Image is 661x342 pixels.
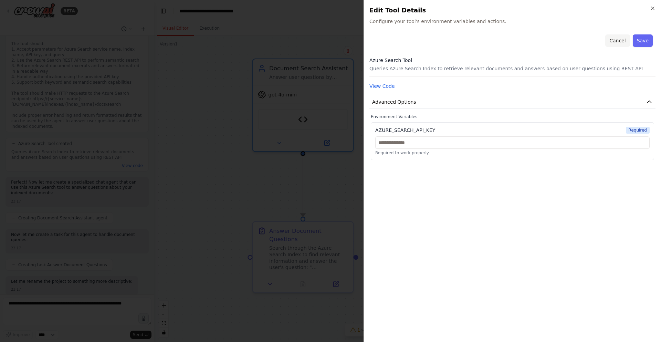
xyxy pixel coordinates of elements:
p: Required to work properly. [375,150,650,156]
span: Advanced Options [372,99,416,105]
label: Environment Variables [371,114,654,120]
span: Required [626,127,650,134]
button: Advanced Options [369,96,655,108]
span: Configure your tool's environment variables and actions. [369,18,655,25]
p: Queries Azure Search Index to retrieve relevant documents and answers based on user questions usi... [369,65,655,72]
button: Cancel [605,34,630,47]
button: View Code [369,83,395,90]
h3: Azure Search Tool [369,57,655,64]
button: Save [633,34,653,47]
h2: Edit Tool Details [369,6,655,15]
div: AZURE_SEARCH_API_KEY [375,127,435,134]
